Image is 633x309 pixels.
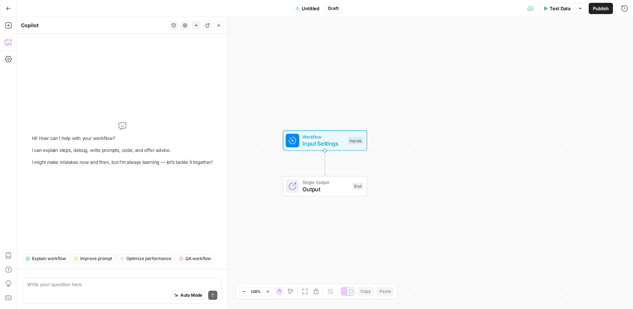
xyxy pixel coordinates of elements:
[32,255,66,262] span: Explain workflow
[23,254,69,263] button: Explain workflow
[260,176,390,197] div: Single OutputOutputEnd
[251,289,261,294] span: 120%
[32,135,213,142] p: Hi! How can I help with your workflow?
[117,254,174,263] button: Optimize performance
[302,185,349,193] span: Output
[176,254,214,263] button: QA workflow
[324,150,326,175] g: Edge from start to end
[593,5,609,12] span: Publish
[539,3,575,14] button: Test Data
[180,292,202,298] span: Auto Mode
[291,3,324,14] button: Untitled
[377,287,394,296] button: Paste
[360,288,371,295] span: Copy
[358,287,374,296] button: Copy
[32,147,213,154] p: I can explain steps, debug, write prompts, code, and offer advice.
[185,255,211,262] span: QA workflow
[589,3,613,14] button: Publish
[379,288,391,295] span: Paste
[126,255,171,262] span: Optimize performance
[302,179,349,186] span: Single Output
[32,159,213,166] p: I might make mistakes now and then, but I’m always learning — let’s tackle it together!
[352,183,363,190] div: End
[71,254,115,263] button: Improve prompt
[260,130,390,151] div: WorkflowInput SettingsInputs
[21,22,167,29] div: Copilot
[302,5,319,12] span: Untitled
[171,291,205,300] button: Auto Mode
[302,133,344,140] span: Workflow
[328,5,339,12] span: Draft
[302,139,344,148] span: Input Settings
[550,5,570,12] span: Test Data
[80,255,112,262] span: Improve prompt
[348,137,363,144] div: Inputs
